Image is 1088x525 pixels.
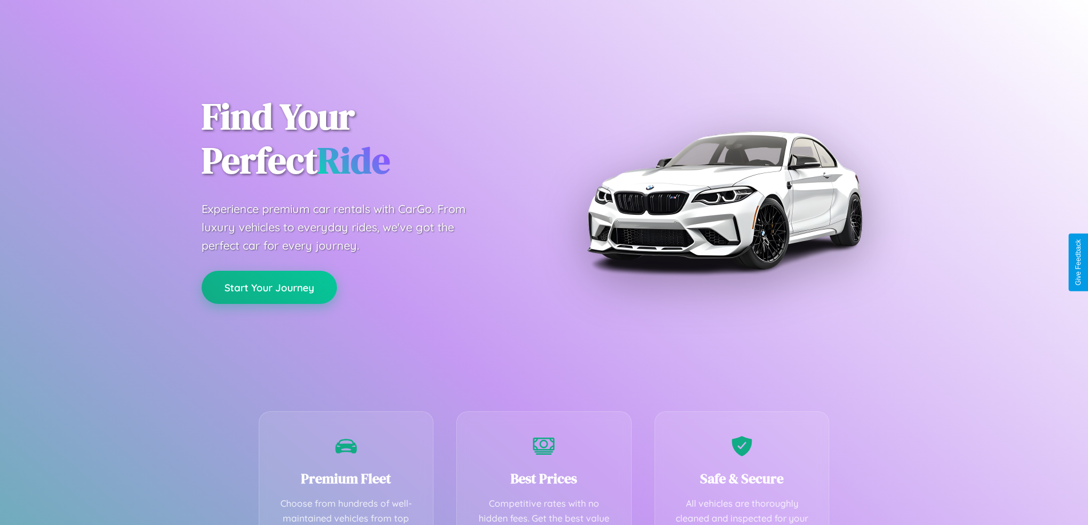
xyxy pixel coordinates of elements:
img: Premium BMW car rental vehicle [581,57,867,343]
div: Give Feedback [1074,239,1082,286]
p: Experience premium car rentals with CarGo. From luxury vehicles to everyday rides, we've got the ... [202,200,487,255]
span: Ride [318,135,390,185]
h1: Find Your Perfect [202,95,527,183]
h3: Premium Fleet [276,469,416,488]
h3: Safe & Secure [672,469,812,488]
h3: Best Prices [474,469,614,488]
button: Start Your Journey [202,271,337,304]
